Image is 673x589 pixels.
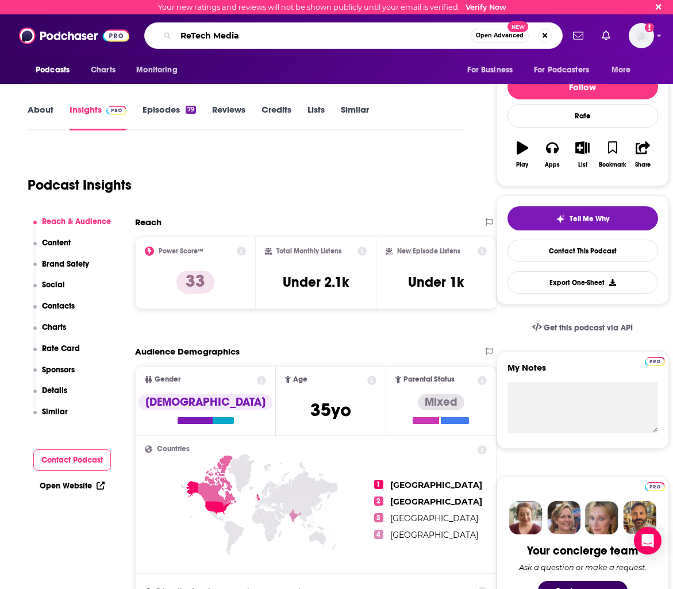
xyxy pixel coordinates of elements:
[91,62,116,78] span: Charts
[507,271,658,294] button: Export One-Sheet
[33,238,71,259] button: Content
[418,394,464,410] div: Mixed
[157,445,190,453] span: Countries
[537,134,567,175] button: Apps
[519,563,647,572] div: Ask a question or make a request.
[143,104,196,130] a: Episodes79
[155,376,180,383] span: Gender
[645,357,665,366] img: Podchaser Pro
[526,59,606,81] button: open menu
[374,496,383,506] span: 2
[136,62,177,78] span: Monitoring
[42,407,68,417] p: Similar
[599,161,626,168] div: Bookmark
[397,247,460,255] h2: New Episode Listens
[33,407,68,428] button: Similar
[390,496,482,507] span: [GEOGRAPHIC_DATA]
[374,513,383,522] span: 3
[645,480,665,491] a: Pro website
[545,161,560,168] div: Apps
[33,301,75,322] button: Contacts
[523,314,643,342] a: Get this podcast via API
[176,26,471,45] input: Search podcasts, credits, & more...
[40,481,105,491] a: Open Website
[36,62,70,78] span: Podcasts
[567,134,597,175] button: List
[307,104,325,130] a: Lists
[341,104,369,130] a: Similar
[144,22,563,49] div: Search podcasts, credits, & more...
[310,399,351,421] span: 35 yo
[42,365,75,375] p: Sponsors
[374,480,383,489] span: 1
[28,176,132,194] h1: Podcast Insights
[568,26,588,45] a: Show notifications dropdown
[507,362,658,382] label: My Notes
[623,501,656,534] img: Jon Profile
[598,134,628,175] button: Bookmark
[507,21,528,32] span: New
[33,259,90,280] button: Brand Safety
[70,104,126,130] a: InsightsPodchaser Pro
[534,62,589,78] span: For Podcasters
[42,344,80,353] p: Rate Card
[507,74,658,99] button: Follow
[645,482,665,491] img: Podchaser Pro
[507,206,658,230] button: tell me why sparkleTell Me Why
[159,247,203,255] h2: Power Score™
[603,59,645,81] button: open menu
[33,449,111,471] button: Contact Podcast
[42,301,75,311] p: Contacts
[19,25,129,47] img: Podchaser - Follow, Share and Rate Podcasts
[507,240,658,262] a: Contact This Podcast
[33,322,67,344] button: Charts
[33,280,66,301] button: Social
[629,23,654,48] img: User Profile
[467,62,513,78] span: For Business
[612,62,631,78] span: More
[128,59,192,81] button: open menu
[186,106,196,114] div: 79
[139,394,272,410] div: [DEMOGRAPHIC_DATA]
[135,346,240,357] h2: Audience Demographics
[212,104,245,130] a: Reviews
[283,274,349,291] h3: Under 2.1k
[83,59,122,81] a: Charts
[597,26,615,45] a: Show notifications dropdown
[42,280,65,290] p: Social
[42,217,111,226] p: Reach & Audience
[466,3,506,11] a: Verify Now
[635,161,651,168] div: Share
[42,322,66,332] p: Charts
[645,23,654,32] svg: Email not verified
[261,104,291,130] a: Credits
[645,355,665,366] a: Pro website
[459,59,527,81] button: open menu
[390,513,478,523] span: [GEOGRAPHIC_DATA]
[544,323,633,333] span: Get this podcast via API
[276,247,341,255] h2: Total Monthly Listens
[507,134,537,175] button: Play
[33,365,75,386] button: Sponsors
[176,271,214,294] p: 33
[106,106,126,115] img: Podchaser Pro
[28,104,53,130] a: About
[507,104,658,128] div: Rate
[42,259,89,269] p: Brand Safety
[33,386,68,407] button: Details
[570,214,609,224] span: Tell Me Why
[33,217,111,238] button: Reach & Audience
[408,274,464,291] h3: Under 1k
[390,480,482,490] span: [GEOGRAPHIC_DATA]
[158,3,506,11] div: Your new ratings and reviews will not be shown publicly until your email is verified.
[42,238,71,248] p: Content
[135,217,161,228] h2: Reach
[629,23,654,48] button: Show profile menu
[516,161,528,168] div: Play
[628,134,657,175] button: Share
[42,386,67,395] p: Details
[390,530,478,540] span: [GEOGRAPHIC_DATA]
[471,29,529,43] button: Open AdvancedNew
[527,544,638,558] div: Your concierge team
